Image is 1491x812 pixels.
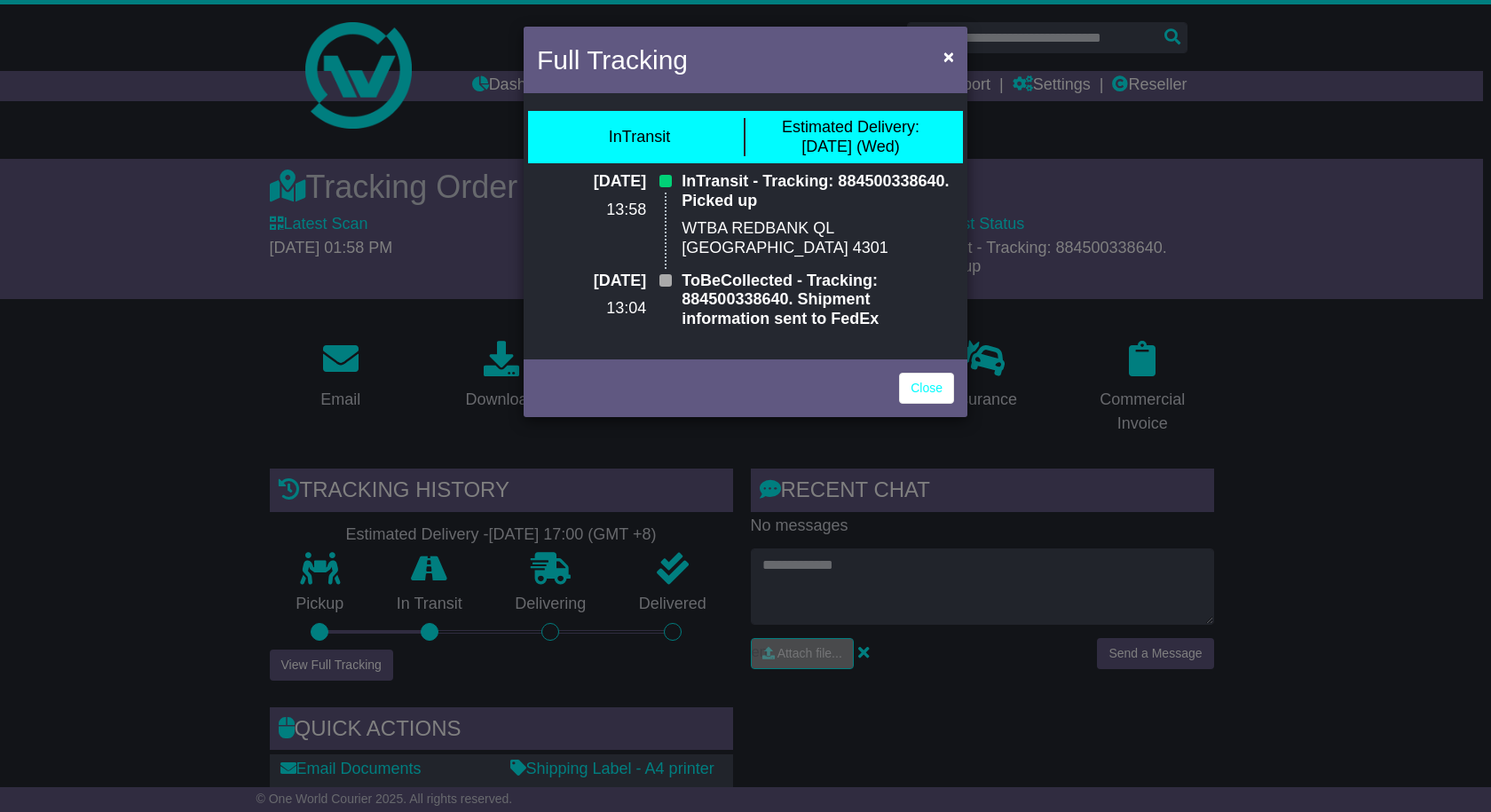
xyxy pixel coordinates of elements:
p: 13:58 [537,201,646,220]
a: Close [899,373,954,404]
div: InTransit [609,128,670,147]
div: [DATE] (Wed) [782,118,919,156]
p: [DATE] [537,272,646,291]
h4: Full Tracking [537,40,688,80]
span: Estimated Delivery: [782,118,919,136]
p: InTransit - Tracking: 884500338640. Picked up [682,172,954,210]
span: × [943,46,954,67]
p: 13:04 [537,299,646,319]
p: [DATE] [537,172,646,192]
p: WTBA REDBANK QL [GEOGRAPHIC_DATA] 4301 [682,219,954,257]
p: ToBeCollected - Tracking: 884500338640. Shipment information sent to FedEx [682,272,954,329]
button: Close [935,38,963,75]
